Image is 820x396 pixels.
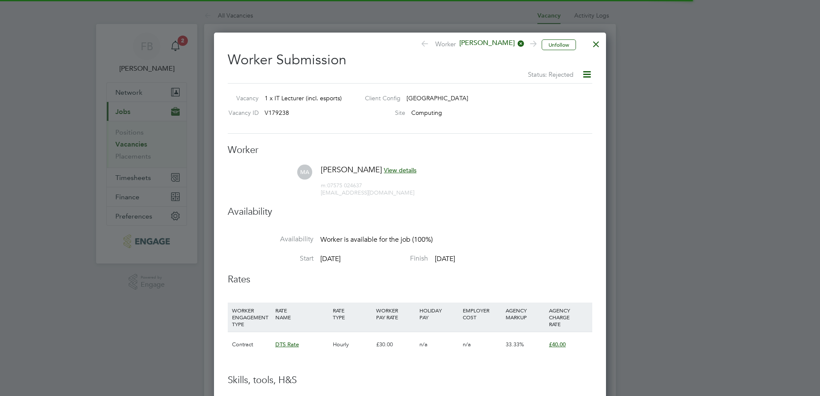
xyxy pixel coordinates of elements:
[320,255,341,263] span: [DATE]
[265,109,289,117] span: V179238
[342,254,428,263] label: Finish
[228,45,592,80] h2: Worker Submission
[224,94,259,102] label: Vacancy
[456,39,525,48] span: [PERSON_NAME]
[228,144,592,156] h3: Worker
[547,303,590,332] div: AGENCY CHARGE RATE
[230,303,273,332] div: WORKER ENGAGEMENT TYPE
[228,235,314,244] label: Availability
[321,182,327,189] span: m:
[275,341,299,348] span: DTS Rate
[407,94,468,102] span: [GEOGRAPHIC_DATA]
[265,94,342,102] span: 1 x IT Lecturer (incl. esports)
[542,39,576,51] button: Unfollow
[503,303,547,325] div: AGENCY MARKUP
[320,235,433,244] span: Worker is available for the job (100%)
[321,189,414,196] span: [EMAIL_ADDRESS][DOMAIN_NAME]
[435,255,455,263] span: [DATE]
[384,166,416,174] span: View details
[228,374,592,387] h3: Skills, tools, H&S
[224,109,259,117] label: Vacancy ID
[228,254,314,263] label: Start
[297,165,312,180] span: MA
[419,341,428,348] span: n/a
[273,303,331,325] div: RATE NAME
[228,206,592,218] h3: Availability
[528,70,573,78] span: Status: Rejected
[358,109,405,117] label: Site
[374,303,417,325] div: WORKER PAY RATE
[506,341,524,348] span: 33.33%
[321,165,382,174] span: [PERSON_NAME]
[549,341,566,348] span: £40.00
[331,332,374,357] div: Hourly
[417,303,461,325] div: HOLIDAY PAY
[463,341,471,348] span: n/a
[374,332,417,357] div: £30.00
[358,94,401,102] label: Client Config
[461,303,504,325] div: EMPLOYER COST
[230,332,273,357] div: Contract
[321,182,362,189] span: 07575 024637
[228,273,592,286] h3: Rates
[411,109,442,117] span: Computing
[331,303,374,325] div: RATE TYPE
[420,39,535,51] span: Worker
